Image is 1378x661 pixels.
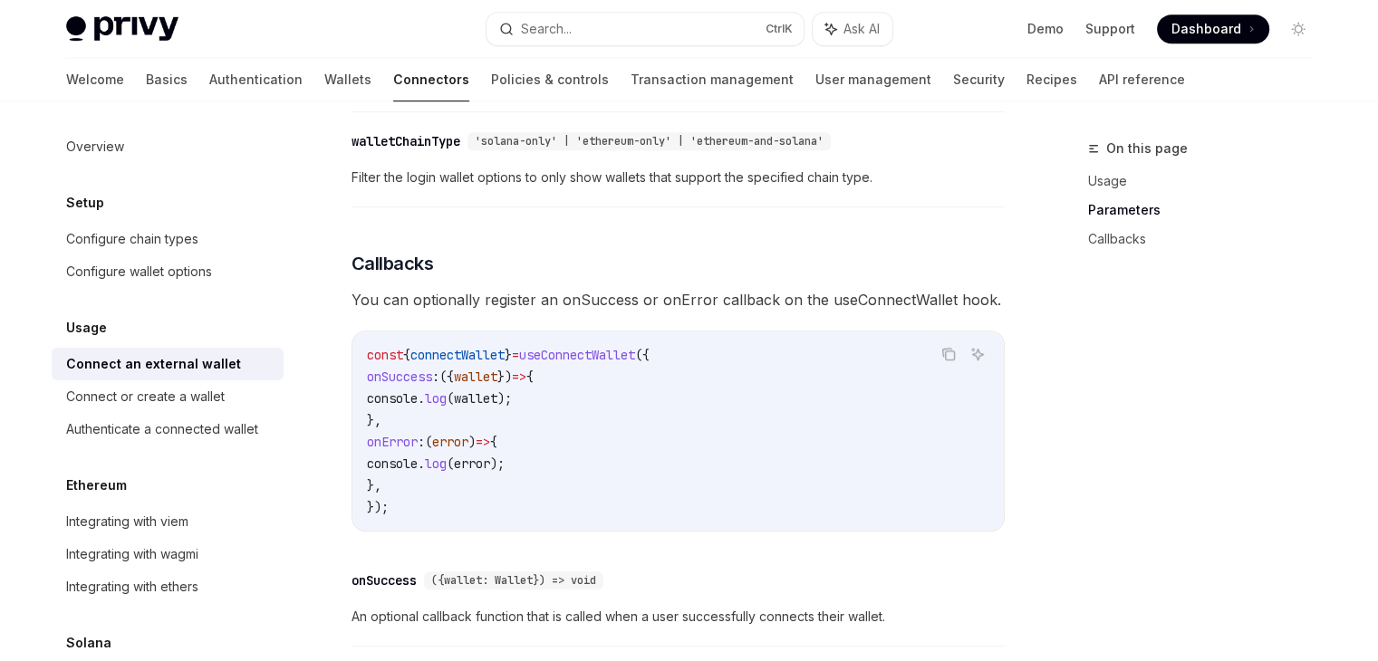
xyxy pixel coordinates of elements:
div: Connect an external wallet [66,353,241,375]
span: wallet [454,390,497,407]
span: You can optionally register an onSuccess or onError callback on the useConnectWallet hook. [352,287,1005,312]
h5: Ethereum [66,474,127,496]
a: Configure chain types [52,223,284,255]
span: . [418,390,425,407]
span: { [403,347,410,363]
span: Dashboard [1171,20,1241,38]
span: ); [490,455,505,472]
span: Filter the login wallet options to only show wallets that support the specified chain type. [352,167,1005,188]
span: => [512,369,526,385]
span: ( [447,390,454,407]
a: Welcome [66,58,124,101]
a: Integrating with ethers [52,570,284,603]
span: : [432,369,439,385]
a: API reference [1099,58,1185,101]
a: Integrating with viem [52,505,284,538]
span: 'solana-only' | 'ethereum-only' | 'ethereum-and-solana' [475,134,824,148]
a: Callbacks [1088,225,1327,254]
button: Copy the contents from the code block [937,342,960,366]
span: { [490,434,497,450]
div: walletChainType [352,132,460,150]
span: connectWallet [410,347,505,363]
a: User management [815,58,931,101]
a: Parameters [1088,196,1327,225]
span: On this page [1106,138,1188,159]
span: ( [425,434,432,450]
a: Wallets [324,58,371,101]
span: ( [447,455,454,472]
a: Recipes [1026,58,1077,101]
span: Callbacks [352,251,434,276]
div: Search... [521,18,572,40]
span: = [512,347,519,363]
span: console [367,390,418,407]
span: wallet [454,369,497,385]
span: ({ [635,347,650,363]
div: Integrating with wagmi [66,543,198,565]
h5: Usage [66,317,107,339]
span: : [418,434,425,450]
a: Demo [1027,20,1064,38]
span: }, [367,412,381,428]
span: error [454,455,490,472]
a: Authentication [209,58,303,101]
span: error [432,434,468,450]
span: onSuccess [367,369,432,385]
div: Authenticate a connected wallet [66,418,258,440]
span: log [425,455,447,472]
button: Ask AI [966,342,989,366]
span: ) [468,434,476,450]
a: Transaction management [631,58,794,101]
h5: Setup [66,192,104,214]
button: Toggle dark mode [1284,14,1313,43]
a: Overview [52,130,284,163]
button: Search...CtrlK [487,13,804,45]
span: } [505,347,512,363]
a: Security [953,58,1005,101]
span: log [425,390,447,407]
div: Connect or create a wallet [66,386,225,407]
span: }, [367,477,381,493]
span: onError [367,434,418,450]
img: light logo [66,16,178,42]
span: . [418,455,425,472]
a: Configure wallet options [52,255,284,288]
span: { [526,369,534,385]
a: Policies & controls [491,58,609,101]
a: Support [1085,20,1135,38]
span: ); [497,390,512,407]
div: Configure chain types [66,228,198,250]
a: Basics [146,58,188,101]
div: Overview [66,136,124,158]
a: Usage [1088,167,1327,196]
div: Integrating with ethers [66,576,198,598]
button: Ask AI [813,13,892,45]
a: Integrating with wagmi [52,538,284,570]
span: }); [367,499,389,515]
span: const [367,347,403,363]
span: useConnectWallet [519,347,635,363]
span: An optional callback function that is called when a user successfully connects their wallet. [352,606,1005,627]
h5: Solana [66,632,111,654]
span: Ask AI [843,20,880,38]
a: Connectors [393,58,469,101]
a: Connect an external wallet [52,348,284,380]
span: ({ [439,369,454,385]
a: Connect or create a wallet [52,380,284,413]
span: }) [497,369,512,385]
a: Dashboard [1157,14,1269,43]
div: Integrating with viem [66,511,188,532]
span: => [476,434,490,450]
span: ({wallet: Wallet}) => void [431,573,596,588]
span: console [367,455,418,472]
div: Configure wallet options [66,261,212,283]
div: onSuccess [352,571,417,589]
a: Authenticate a connected wallet [52,413,284,445]
span: Ctrl K [766,22,793,36]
